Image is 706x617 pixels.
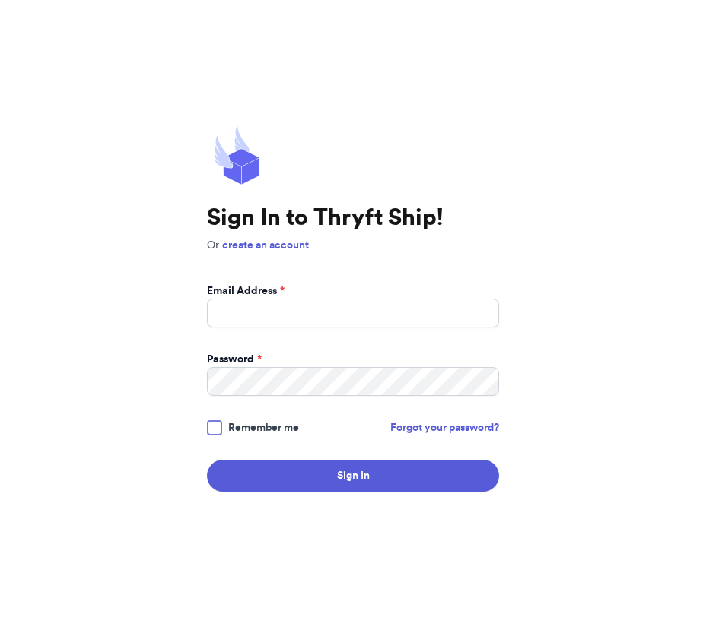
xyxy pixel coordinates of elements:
h1: Sign In to Thryft Ship! [207,204,499,232]
a: create an account [222,240,309,251]
label: Email Address [207,283,285,299]
button: Sign In [207,460,499,492]
span: Remember me [228,420,299,435]
label: Password [207,352,262,367]
p: Or [207,238,499,253]
a: Forgot your password? [390,420,499,435]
